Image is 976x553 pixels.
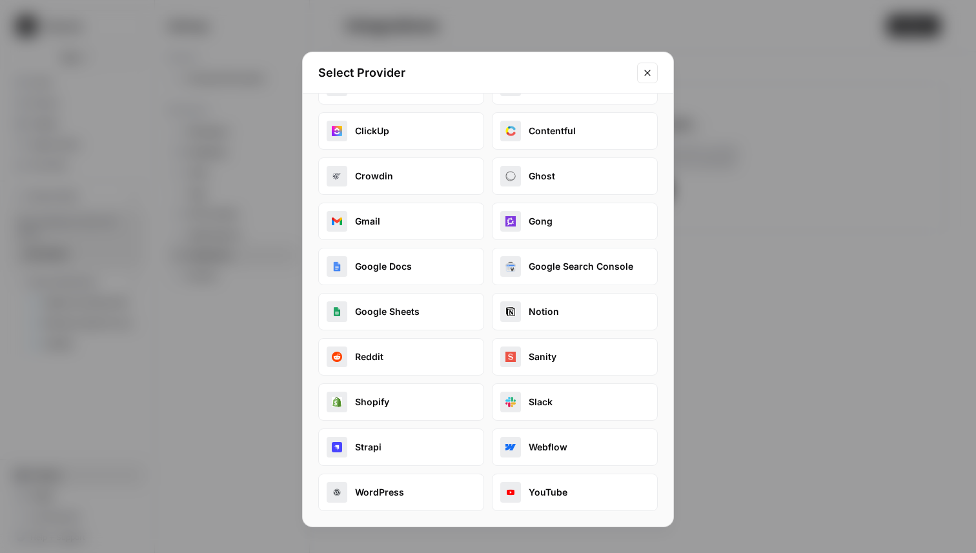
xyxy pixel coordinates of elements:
img: wordpress [332,487,342,498]
button: youtubeYouTube [492,474,658,511]
img: google_sheets [332,307,342,317]
button: Close modal [637,63,658,83]
button: sanitySanity [492,338,658,376]
button: google_docsGoogle Docs [318,248,484,285]
img: gmail [332,216,342,226]
button: strapiStrapi [318,428,484,466]
button: ghostGhost [492,157,658,195]
button: wordpressWordPress [318,474,484,511]
button: webflow_oauthWebflow [492,428,658,466]
button: shopifyShopify [318,383,484,421]
img: webflow_oauth [505,442,516,452]
button: contentfulContentful [492,112,658,150]
img: shopify [332,397,342,407]
button: gmailGmail [318,203,484,240]
button: google_sheetsGoogle Sheets [318,293,484,330]
img: youtube [505,487,516,498]
button: gongGong [492,203,658,240]
img: reddit [332,352,342,362]
img: google_docs [332,261,342,272]
img: strapi [332,442,342,452]
img: clickup [332,126,342,136]
img: notion [505,307,516,317]
button: redditReddit [318,338,484,376]
img: contentful [505,126,516,136]
button: notionNotion [492,293,658,330]
img: crowdin [332,171,342,181]
h2: Select Provider [318,64,629,82]
img: ghost [505,171,516,181]
button: google_search_consoleGoogle Search Console [492,248,658,285]
img: sanity [505,352,516,362]
img: slack [505,397,516,407]
button: slackSlack [492,383,658,421]
button: crowdinCrowdin [318,157,484,195]
button: clickupClickUp [318,112,484,150]
img: gong [505,216,516,226]
img: google_search_console [505,261,516,272]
